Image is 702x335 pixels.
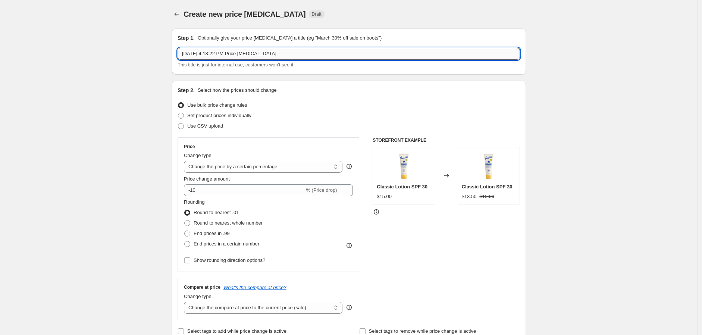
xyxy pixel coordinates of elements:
button: What's the compare at price? [223,285,286,290]
strike: $15.00 [479,193,494,200]
span: Change type [184,294,211,299]
span: Rounding [184,199,205,205]
span: Round to nearest whole number [194,220,263,226]
h3: Price [184,144,195,150]
p: Optionally give your price [MEDICAL_DATA] a title (eg "March 30% off sale on boots") [198,34,382,42]
div: help [345,304,353,311]
div: help [345,163,353,170]
span: End prices in .99 [194,231,230,236]
span: Classic Lotion SPF 30 [377,184,427,190]
span: % (Price drop) [306,187,337,193]
h6: STOREFRONT EXAMPLE [373,137,520,143]
h2: Step 1. [178,34,195,42]
div: $15.00 [377,193,392,200]
span: End prices in a certain number [194,241,259,247]
span: Set product prices individually [187,113,251,118]
img: Vacation_ClassicLotion-30_2A-Front_80x.png [389,151,419,181]
img: Vacation_ClassicLotion-30_2A-Front_80x.png [474,151,504,181]
span: Round to nearest .01 [194,210,239,215]
span: Draft [312,11,322,17]
span: Price change amount [184,176,230,182]
span: Create new price [MEDICAL_DATA] [184,10,306,18]
span: Select tags to add while price change is active [187,328,286,334]
span: Select tags to remove while price change is active [369,328,476,334]
input: 30% off holiday sale [178,48,520,60]
input: -15 [184,184,304,196]
span: This title is just for internal use, customers won't see it [178,62,293,68]
h2: Step 2. [178,87,195,94]
span: Change type [184,153,211,158]
span: Use bulk price change rules [187,102,247,108]
span: Classic Lotion SPF 30 [462,184,513,190]
button: Price change jobs [172,9,182,19]
p: Select how the prices should change [198,87,277,94]
span: Use CSV upload [187,123,223,129]
h3: Compare at price [184,284,220,290]
span: Show rounding direction options? [194,257,265,263]
div: $13.50 [462,193,477,200]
